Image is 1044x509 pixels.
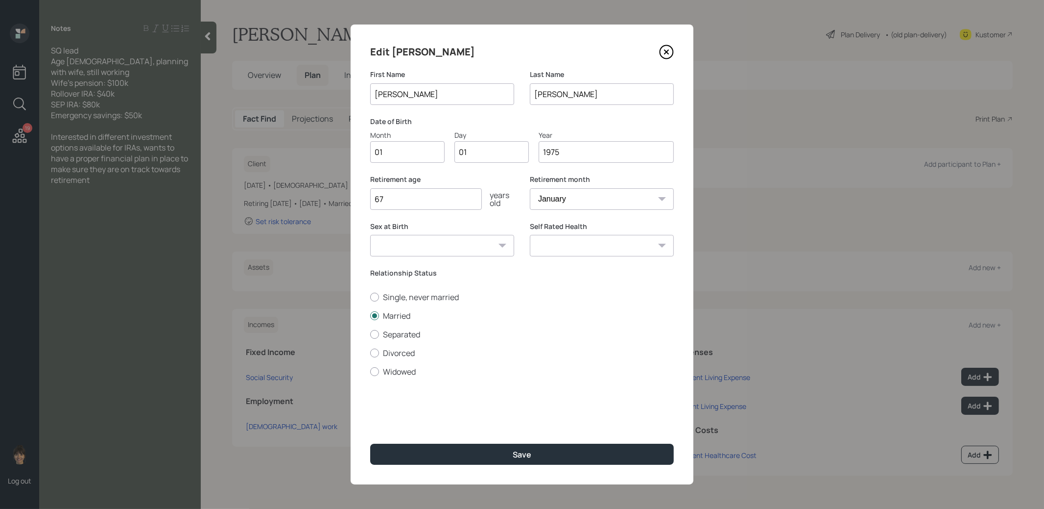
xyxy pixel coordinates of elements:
h4: Edit [PERSON_NAME] [370,44,475,60]
div: Month [370,130,445,140]
label: Self Rated Health [530,222,674,231]
input: Year [539,141,674,163]
label: Last Name [530,70,674,79]
label: Retirement month [530,175,674,184]
label: Retirement age [370,175,514,184]
div: years old [482,191,514,207]
label: Relationship Status [370,268,674,278]
div: Year [539,130,674,140]
label: Single, never married [370,292,674,303]
div: Day [454,130,529,140]
label: First Name [370,70,514,79]
label: Divorced [370,348,674,358]
label: Separated [370,329,674,340]
input: Day [454,141,529,163]
label: Date of Birth [370,117,674,127]
button: Save [370,444,674,465]
input: Month [370,141,445,163]
div: Save [513,449,531,460]
label: Sex at Birth [370,222,514,231]
label: Married [370,310,674,321]
label: Widowed [370,366,674,377]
